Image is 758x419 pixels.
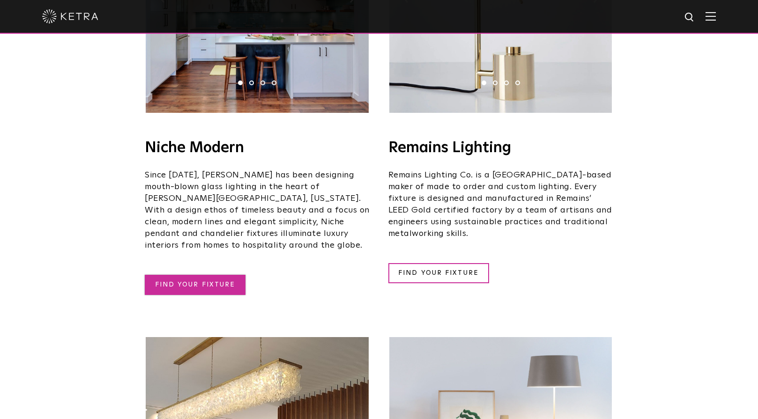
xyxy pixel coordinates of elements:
[388,169,613,240] p: Remains Lighting Co. is a [GEOGRAPHIC_DATA]-based maker of made to order and custom lighting. Eve...
[706,12,716,21] img: Hamburger%20Nav.svg
[145,140,370,155] h4: Niche Modern
[388,263,489,283] a: FIND YOUR FIXTURE
[42,9,98,23] img: ketra-logo-2019-white
[145,169,370,251] p: Since [DATE], [PERSON_NAME] has been designing mouth-blown glass lighting in the heart of [PERSON...
[145,275,245,295] a: FIND YOUR FIXTURE
[388,140,613,155] h4: Remains Lighting​
[684,12,696,23] img: search icon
